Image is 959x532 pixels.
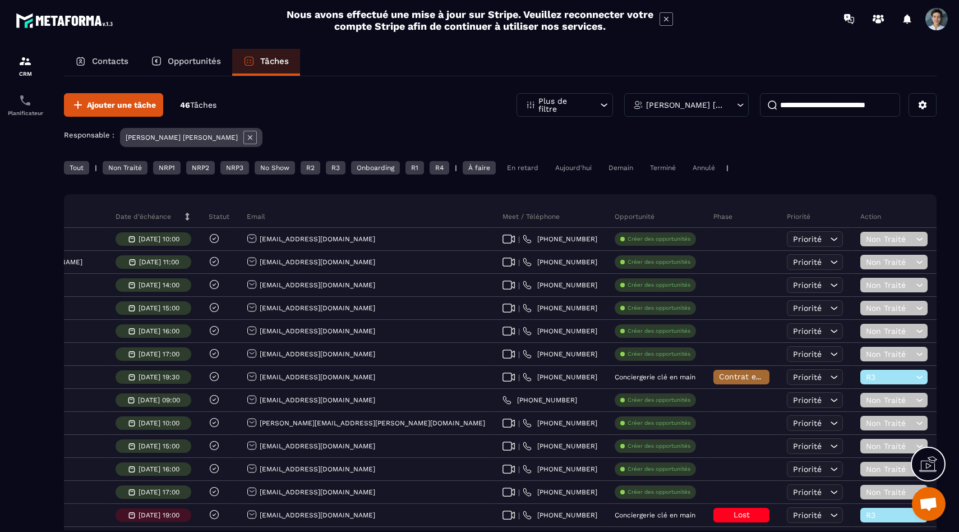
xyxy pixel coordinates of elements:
span: | [518,419,520,428]
img: formation [19,54,32,68]
p: [DATE] 15:00 [139,442,179,450]
span: Non Traité [866,488,913,497]
p: Opportunité [615,212,654,221]
span: Tâches [190,100,216,109]
div: NRP3 [220,161,249,175]
span: Lost [734,510,750,519]
p: Action [860,212,881,221]
p: Meet / Téléphone [502,212,560,221]
p: [DATE] 10:00 [139,235,179,243]
a: formationformationCRM [3,46,48,85]
span: Non Traité [866,465,913,474]
div: NRP1 [153,161,181,175]
a: [PHONE_NUMBER] [523,373,597,382]
p: | [726,164,729,172]
div: Ouvrir le chat [912,487,946,521]
a: [PHONE_NUMBER] [523,281,597,290]
span: Priorité [793,373,822,382]
p: Statut [209,212,229,221]
p: Créer des opportunités [628,258,690,266]
h2: Nous avons effectué une mise à jour sur Stripe. Veuillez reconnecter votre compte Stripe afin de ... [286,8,654,32]
span: Priorité [793,258,822,267]
span: Non Traité [866,258,913,267]
p: Email [247,212,265,221]
a: Opportunités [140,49,232,76]
a: [PHONE_NUMBER] [523,235,597,244]
p: [PERSON_NAME] [PERSON_NAME] [126,134,238,141]
span: Priorité [793,281,822,290]
span: | [518,350,520,359]
p: Créer des opportunités [628,235,690,243]
span: Priorité [793,442,822,451]
p: CRM [3,71,48,77]
p: Créer des opportunités [628,350,690,358]
span: | [518,304,520,313]
p: Créer des opportunités [628,442,690,450]
span: Contrat envoyé [719,372,778,381]
p: Contacts [92,56,128,66]
p: [DATE] 16:00 [139,327,179,335]
p: Tâches [260,56,289,66]
p: [DATE] 11:00 [139,258,179,266]
a: Contacts [64,49,140,76]
p: Créer des opportunités [628,281,690,289]
p: Priorité [787,212,810,221]
span: | [518,488,520,497]
a: [PHONE_NUMBER] [502,396,577,405]
span: Non Traité [866,327,913,336]
span: R3 [866,373,913,382]
p: Créer des opportunités [628,465,690,473]
p: Créer des opportunités [628,327,690,335]
span: Non Traité [866,281,913,290]
span: Priorité [793,511,822,520]
span: Priorité [793,304,822,313]
span: Non Traité [866,419,913,428]
p: Date d’échéance [116,212,171,221]
div: En retard [501,161,544,175]
a: [PHONE_NUMBER] [523,419,597,428]
span: | [518,511,520,520]
img: scheduler [19,94,32,107]
p: [DATE] 19:00 [139,511,179,519]
a: [PHONE_NUMBER] [523,511,597,520]
p: 46 [180,100,216,111]
div: Tout [64,161,89,175]
div: NRP2 [186,161,215,175]
a: [PHONE_NUMBER] [523,488,597,497]
p: [DATE] 14:00 [139,281,179,289]
div: À faire [463,161,496,175]
p: Créer des opportunités [628,488,690,496]
div: R4 [430,161,449,175]
span: | [518,442,520,451]
p: [DATE] 15:00 [139,304,179,312]
a: [PHONE_NUMBER] [523,327,597,336]
div: Annulé [687,161,721,175]
a: [PHONE_NUMBER] [523,258,597,267]
span: | [518,258,520,267]
span: | [518,465,520,474]
p: | [95,164,97,172]
div: Non Traité [103,161,147,175]
div: R1 [405,161,424,175]
span: Non Traité [866,442,913,451]
button: Ajouter une tâche [64,93,163,117]
span: Priorité [793,465,822,474]
p: Conciergerie clé en main [615,373,695,381]
a: Tâches [232,49,300,76]
div: No Show [255,161,295,175]
a: [PHONE_NUMBER] [523,350,597,359]
span: Priorité [793,419,822,428]
span: | [518,373,520,382]
p: [DATE] 17:00 [139,488,179,496]
p: Créer des opportunités [628,304,690,312]
p: Phase [713,212,732,221]
div: Onboarding [351,161,400,175]
div: Aujourd'hui [550,161,597,175]
div: Terminé [644,161,681,175]
p: | [455,164,457,172]
span: Non Traité [866,350,913,359]
p: Créer des opportunités [628,419,690,427]
div: R3 [326,161,345,175]
p: Conciergerie clé en main [615,511,695,519]
a: [PHONE_NUMBER] [523,465,597,474]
